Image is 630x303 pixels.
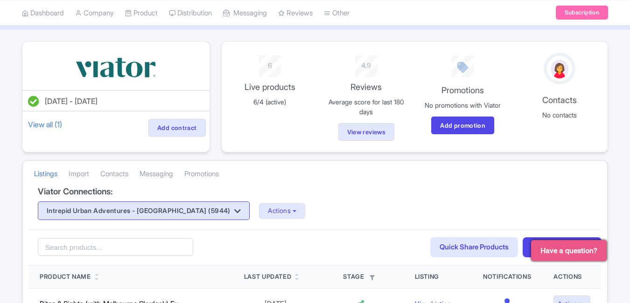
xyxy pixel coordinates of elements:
p: Reviews [323,81,409,93]
a: Messaging [140,161,173,187]
p: No promotions with Viator [420,100,505,110]
a: Quick Share Products [430,237,518,257]
input: Search products... [38,238,193,256]
p: Contacts [517,94,602,106]
div: Last Updated [244,272,292,282]
a: Listings [34,161,57,187]
a: Add contract [148,119,206,137]
a: View reviews [338,123,395,141]
a: Contacts [100,161,128,187]
th: Notifications [472,265,542,289]
a: View all (1) [26,118,64,131]
p: Live products [227,81,313,93]
button: Intrepid Urban Adventures - [GEOGRAPHIC_DATA] (5944) [38,201,250,220]
div: 6 [227,55,313,71]
i: Filter by stage [370,275,375,280]
img: avatar_key_member-9c1dde93af8b07d7383eb8b5fb890c87.png [549,58,570,80]
a: Import [69,161,89,187]
div: Product Name [40,272,91,282]
a: Subscription [556,6,608,20]
button: Actions [259,203,305,219]
th: Actions [542,265,602,289]
span: Have a question? [540,245,597,256]
p: Promotions [420,84,505,96]
a: Create New Listing [523,237,602,257]
img: vbqrramwp3xkpi4ekcjz.svg [74,53,158,83]
div: Stage [329,272,392,282]
h4: Viator Connections: [38,187,592,196]
p: Average score for last 180 days [323,97,409,117]
a: Promotions [184,161,219,187]
p: 6/4 (active) [227,97,313,107]
span: [DATE] - [DATE] [45,96,98,106]
a: Add promotion [431,117,494,134]
button: Have a question? [531,240,607,261]
p: No contacts [517,110,602,120]
div: 4.9 [323,55,409,71]
th: Listing [404,265,472,289]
